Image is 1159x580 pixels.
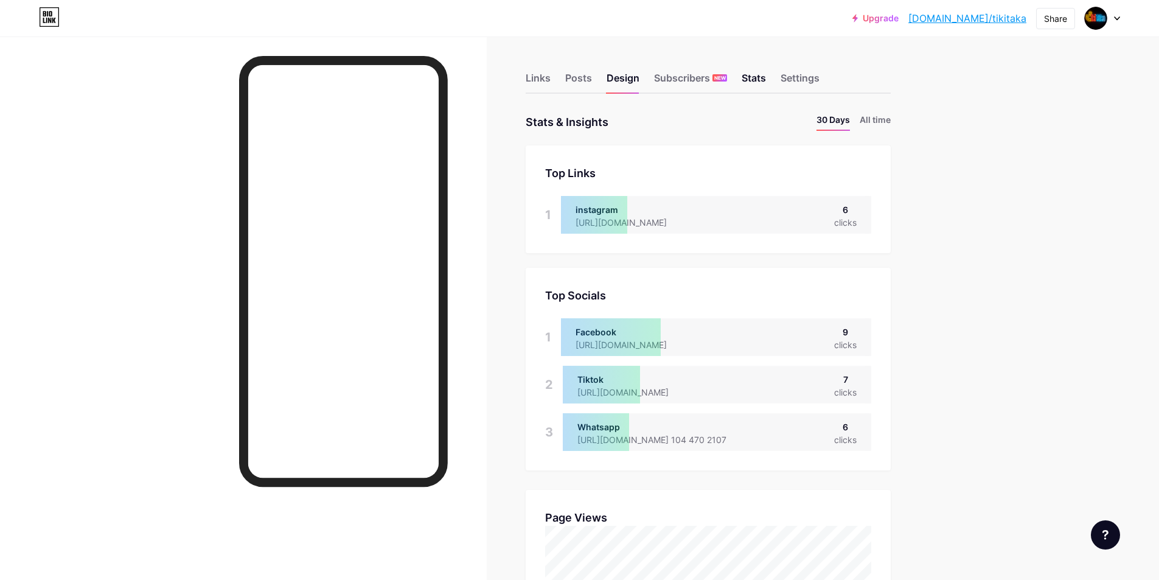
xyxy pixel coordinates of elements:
[1084,7,1107,30] img: tiki taka
[834,433,857,446] div: clicks
[781,71,820,93] div: Settings
[577,421,746,433] div: Whatsapp
[742,71,766,93] div: Stats
[834,386,857,399] div: clicks
[1044,12,1067,25] div: Share
[545,366,553,404] div: 2
[834,326,857,338] div: 9
[714,74,726,82] span: NEW
[545,413,553,451] div: 3
[852,13,899,23] a: Upgrade
[834,216,857,229] div: clicks
[526,113,608,131] div: Stats & Insights
[545,318,551,356] div: 1
[576,203,686,216] div: instagram
[834,421,857,433] div: 6
[834,338,857,351] div: clicks
[577,433,746,446] div: [URL][DOMAIN_NAME] 104 470 2107
[908,11,1026,26] a: [DOMAIN_NAME]/tikitaka
[860,113,891,131] li: All time
[834,373,857,386] div: 7
[816,113,850,131] li: 30 Days
[576,216,686,229] div: [URL][DOMAIN_NAME]
[545,196,551,234] div: 1
[526,71,551,93] div: Links
[654,71,727,93] div: Subscribers
[545,509,871,526] div: Page Views
[565,71,592,93] div: Posts
[834,203,857,216] div: 6
[545,165,871,181] div: Top Links
[607,71,639,93] div: Design
[545,287,871,304] div: Top Socials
